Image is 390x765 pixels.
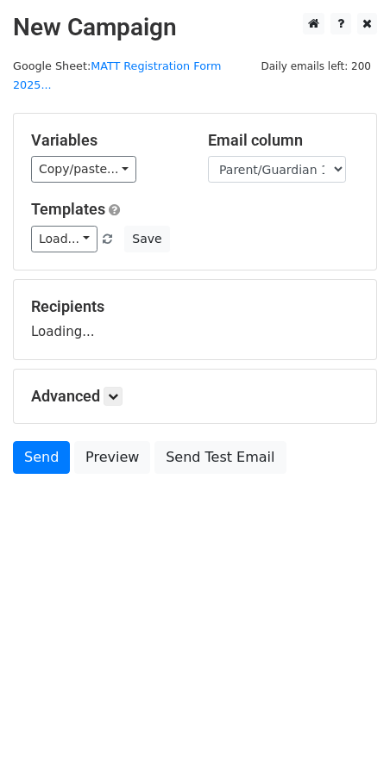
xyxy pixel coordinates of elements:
a: Daily emails left: 200 [255,59,377,72]
a: Preview [74,441,150,474]
a: Templates [31,200,105,218]
h5: Recipients [31,297,359,316]
small: Google Sheet: [13,59,221,92]
h5: Email column [208,131,359,150]
a: MATT Registration Form 2025... [13,59,221,92]
a: Send Test Email [154,441,286,474]
h5: Variables [31,131,182,150]
button: Save [124,226,169,252]
span: Daily emails left: 200 [255,57,377,76]
a: Load... [31,226,97,252]
div: Loading... [31,297,359,342]
a: Send [13,441,70,474]
a: Copy/paste... [31,156,136,183]
h2: New Campaign [13,13,377,42]
h5: Advanced [31,387,359,406]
